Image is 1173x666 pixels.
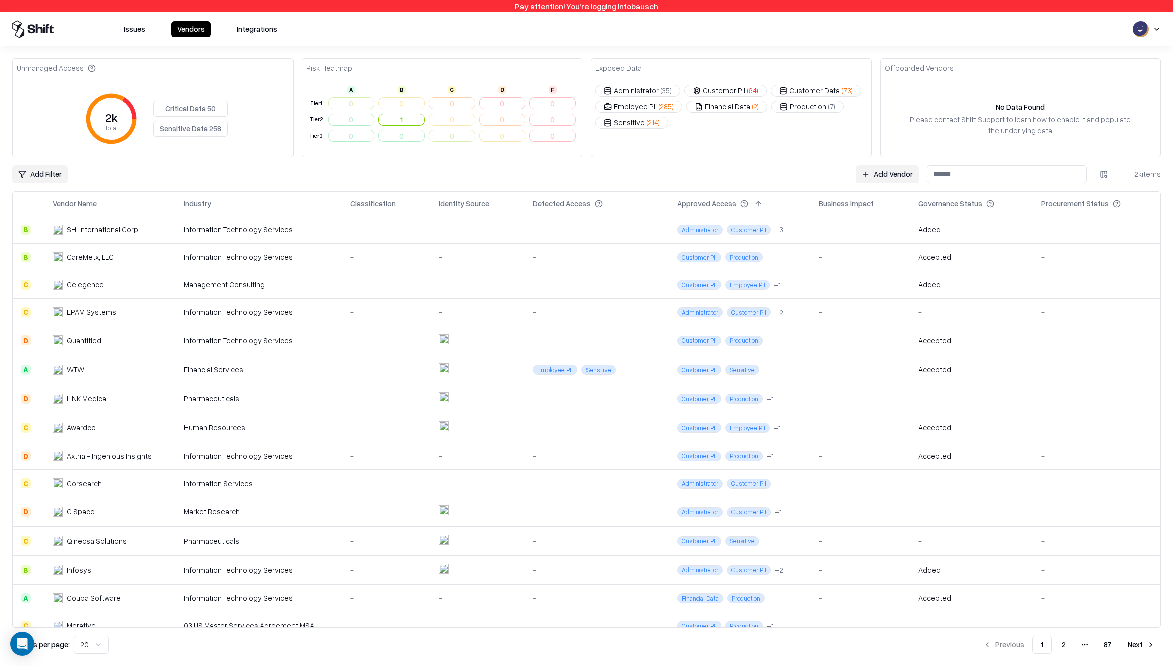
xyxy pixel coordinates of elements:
[725,621,763,631] span: Production
[350,565,423,575] div: -
[118,21,151,37] button: Issues
[67,422,96,433] div: Awardco
[819,593,902,603] div: -
[533,307,661,317] div: -
[1032,636,1052,654] button: 1
[677,621,721,631] span: Customer PII
[67,620,96,631] div: Merative
[67,393,108,404] div: LINK Medical
[308,115,324,124] div: Tier 2
[21,451,31,461] div: D
[67,224,140,235] div: SHI International Corp.
[918,506,1025,517] div: -
[1041,451,1152,461] div: -
[184,536,335,546] div: Pharmaceuticals
[767,252,774,263] button: +1
[595,117,668,129] button: Sensitive(214)
[819,536,902,546] div: -
[448,86,456,94] div: C
[767,394,774,404] button: +1
[819,364,902,375] div: -
[819,565,902,575] div: -
[53,507,63,517] img: C Space
[184,593,335,603] div: Information Technology Services
[21,565,31,575] div: B
[677,252,721,262] span: Customer PII
[439,535,449,545] img: entra.microsoft.com
[905,114,1137,135] div: Please contact Shift Support to learn how to enable it and populate the underlying data
[918,422,951,433] div: Accepted
[350,364,423,375] div: -
[767,451,774,461] button: +1
[17,63,96,73] div: Unmanaged Access
[10,632,34,656] div: Open Intercom Messenger
[1041,393,1152,404] div: -
[767,621,774,631] button: +1
[533,593,661,603] div: -
[819,422,902,433] div: -
[21,423,31,433] div: C
[828,101,835,112] span: ( 7 )
[533,506,661,517] div: -
[350,451,423,461] div: -
[53,478,63,488] img: Corsearch
[686,101,767,113] button: Financial Data(2)
[533,422,661,433] div: -
[918,620,1025,631] div: -
[105,110,118,124] tspan: 2k
[53,280,63,290] img: Celegence
[661,85,672,96] span: ( 35 )
[677,507,723,517] span: Administrator
[725,451,763,461] span: Production
[1041,252,1152,262] div: -
[439,334,449,344] img: entra.microsoft.com
[439,505,449,515] img: entra.microsoft.com
[67,335,101,346] div: Quantified
[184,224,335,235] div: Information Technology Services
[53,536,63,546] img: Qinecsa Solutions
[725,252,763,262] span: Production
[918,478,1025,489] div: -
[67,279,104,290] div: Celegence
[533,620,661,631] div: -
[67,451,152,461] div: Axtria - Ingenious Insights
[67,252,114,262] div: CareMetx, LLC
[677,451,721,461] span: Customer PII
[21,394,31,404] div: D
[996,102,1045,112] div: No Data Found
[533,252,661,262] div: -
[885,63,954,73] div: Offboarded Vendors
[1041,198,1109,209] div: Procurement Status
[498,86,506,94] div: D
[775,565,783,575] button: +2
[21,335,31,345] div: D
[767,621,774,631] div: + 1
[727,507,771,517] span: Customer PII
[819,335,902,346] div: -
[350,335,423,346] div: -
[306,63,352,73] div: Risk Heatmap
[439,307,517,317] div: -
[774,423,781,433] button: +1
[775,224,783,235] div: + 3
[918,252,951,262] div: Accepted
[53,252,63,262] img: CareMetx, LLC
[184,451,335,461] div: Information Technology Services
[21,507,31,517] div: D
[819,279,902,290] div: -
[350,252,423,262] div: -
[1121,169,1161,179] div: 2k items
[775,478,782,489] div: + 1
[12,165,68,183] button: Add Filter
[1054,636,1074,654] button: 2
[918,224,941,235] div: Added
[775,507,782,517] button: +1
[184,335,335,346] div: Information Technology Services
[775,307,783,318] button: +2
[595,85,680,97] button: Administrator(35)
[350,224,423,235] div: -
[842,85,853,96] span: ( 73 )
[725,365,759,375] span: Sensitive
[677,479,723,489] span: Administrator
[771,101,844,113] button: Production(7)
